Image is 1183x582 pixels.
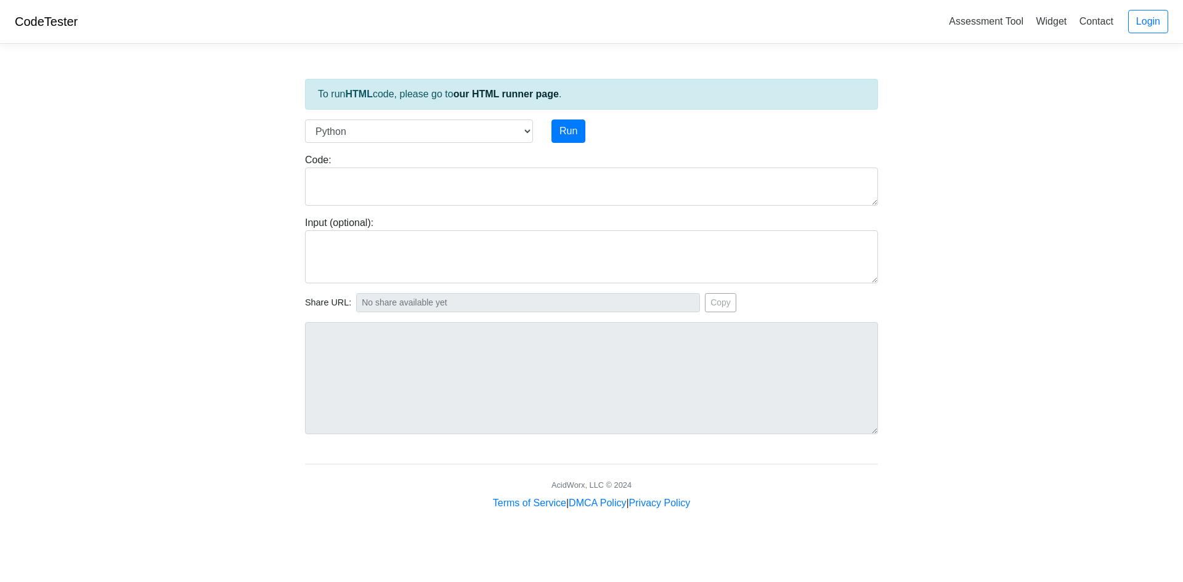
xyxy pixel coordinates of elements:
[493,496,690,511] div: | |
[705,293,736,312] button: Copy
[305,296,351,310] span: Share URL:
[551,479,632,491] div: AcidWorx, LLC © 2024
[356,293,700,312] input: No share available yet
[551,119,585,143] button: Run
[629,498,691,508] a: Privacy Policy
[453,89,559,99] a: our HTML runner page
[944,11,1028,31] a: Assessment Tool
[345,89,372,99] strong: HTML
[1128,10,1168,33] a: Login
[305,79,878,110] div: To run code, please go to .
[1075,11,1118,31] a: Contact
[296,153,887,206] div: Code:
[1031,11,1071,31] a: Widget
[15,15,78,28] a: CodeTester
[569,498,626,508] a: DMCA Policy
[296,216,887,283] div: Input (optional):
[493,498,566,508] a: Terms of Service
